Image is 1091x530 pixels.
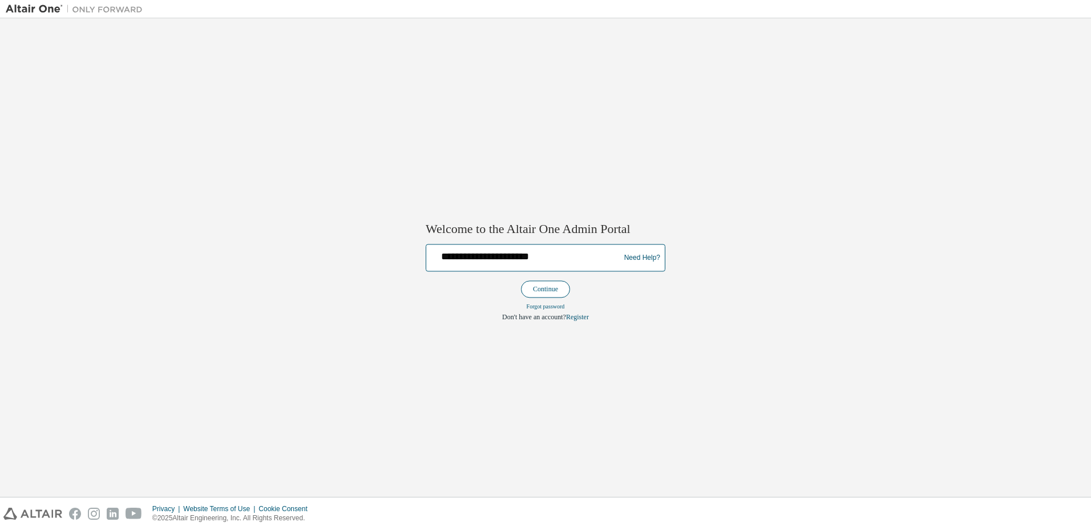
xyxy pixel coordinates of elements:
[566,314,589,322] a: Register
[527,304,565,310] a: Forgot password
[69,508,81,520] img: facebook.svg
[258,504,314,513] div: Cookie Consent
[152,504,183,513] div: Privacy
[152,513,314,523] p: © 2025 Altair Engineering, Inc. All Rights Reserved.
[107,508,119,520] img: linkedin.svg
[126,508,142,520] img: youtube.svg
[521,281,570,298] button: Continue
[624,258,660,258] a: Need Help?
[3,508,62,520] img: altair_logo.svg
[183,504,258,513] div: Website Terms of Use
[502,314,566,322] span: Don't have an account?
[88,508,100,520] img: instagram.svg
[426,221,665,237] h2: Welcome to the Altair One Admin Portal
[6,3,148,15] img: Altair One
